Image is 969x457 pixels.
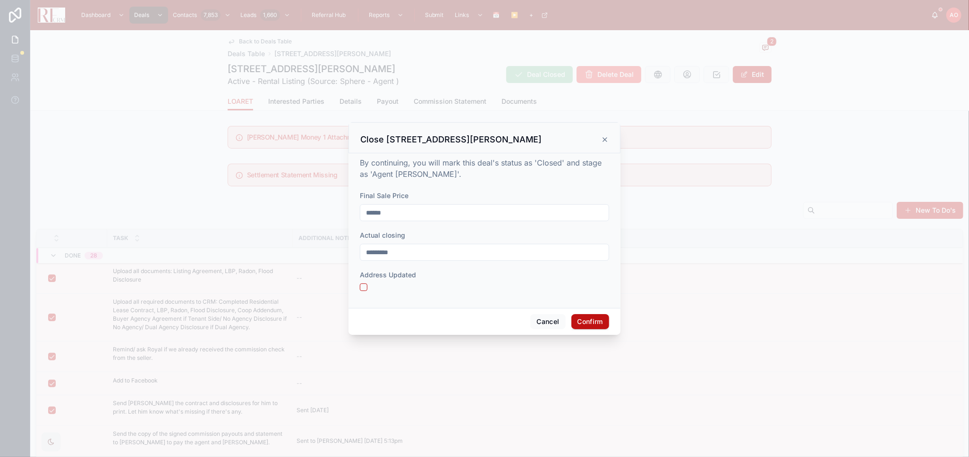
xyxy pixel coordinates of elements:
button: Cancel [530,314,565,329]
span: By continuing, you will mark this deal's status as 'Closed' and stage as 'Agent [PERSON_NAME]'. [360,158,602,179]
span: Address Updated [360,271,416,279]
span: Final Sale Price [360,191,408,199]
span: Actual closing [360,231,405,239]
button: Confirm [571,314,609,329]
h3: Close [STREET_ADDRESS][PERSON_NAME] [360,134,542,145]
